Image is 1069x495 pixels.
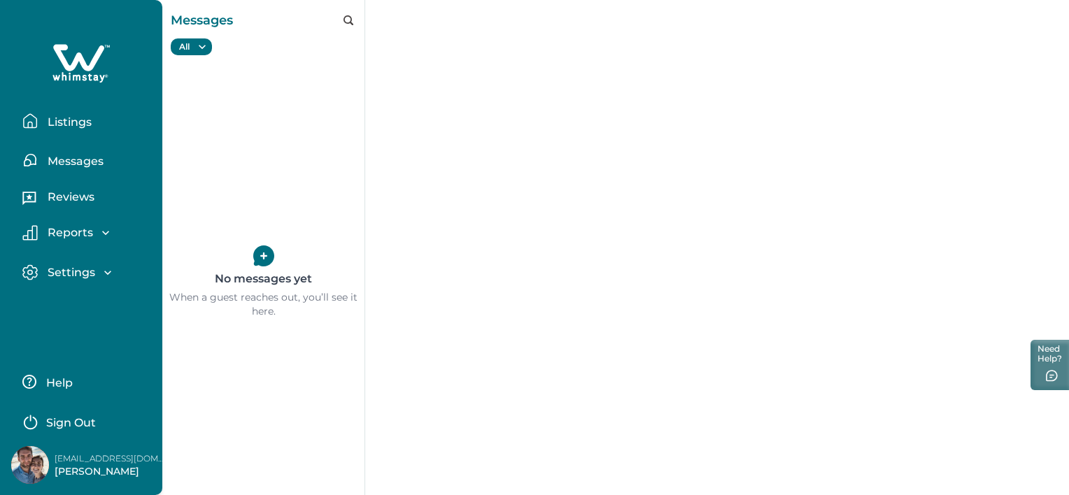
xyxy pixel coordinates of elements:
p: Sign Out [46,416,96,430]
p: When a guest reaches out, you’ll see it here. [162,291,364,318]
p: Messages [171,10,233,31]
p: Help [42,376,73,390]
p: Settings [43,266,95,280]
button: Help [22,368,146,396]
button: Sign Out [22,407,146,435]
p: No messages yet [215,266,312,292]
button: Listings [22,107,151,135]
button: Messages [22,146,151,174]
button: Reports [22,225,151,241]
button: Reviews [22,185,151,213]
button: All [171,38,212,55]
p: [PERSON_NAME] [55,465,167,479]
p: [EMAIL_ADDRESS][DOMAIN_NAME] [55,452,167,466]
p: Reviews [43,190,94,204]
button: Settings [22,264,151,280]
p: Reports [43,226,93,240]
img: Whimstay Host [11,446,49,484]
p: Listings [43,115,92,129]
button: search-icon [344,15,353,25]
p: Messages [43,155,104,168]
